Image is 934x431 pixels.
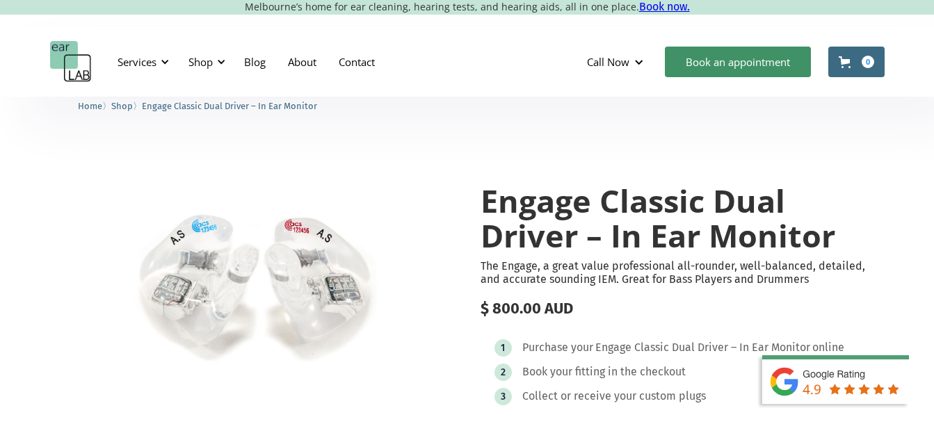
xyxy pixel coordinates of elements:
div: 1 [501,343,505,353]
a: Engage Classic Dual Driver – In Ear Monitor [142,99,317,112]
span: Home [78,101,102,111]
div: 2 [501,367,506,377]
span: Shop [111,101,133,111]
div: Call Now [576,41,658,83]
div: Engage Classic Dual Driver – In Ear Monitor [595,341,810,355]
div: online [812,341,844,355]
div: $ 800.00 AUD [481,300,885,318]
a: home [50,41,92,83]
li: 〉 [111,99,142,113]
img: Engage Classic Dual Driver – In Ear Monitor [50,156,454,408]
div: Services [109,41,173,83]
a: Blog [233,42,277,82]
div: Services [118,55,156,69]
div: Shop [180,41,230,83]
a: Home [78,99,102,112]
div: Call Now [587,55,629,69]
div: 0 [862,56,874,68]
a: Open cart [828,47,885,77]
a: About [277,42,328,82]
a: Shop [111,99,133,112]
div: Purchase your [522,341,593,355]
div: Book your fitting in the checkout [522,365,686,379]
div: Shop [188,55,213,69]
div: 3 [501,391,506,402]
li: 〉 [78,99,111,113]
span: Engage Classic Dual Driver – In Ear Monitor [142,101,317,111]
a: Contact [328,42,386,82]
p: The Engage, a great value professional all-rounder, well-balanced, detailed, and accurate soundin... [481,259,885,286]
a: Book an appointment [665,47,811,77]
h1: Engage Classic Dual Driver – In Ear Monitor [481,184,885,252]
a: open lightbox [50,156,454,408]
div: Collect or receive your custom plugs [522,389,706,403]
